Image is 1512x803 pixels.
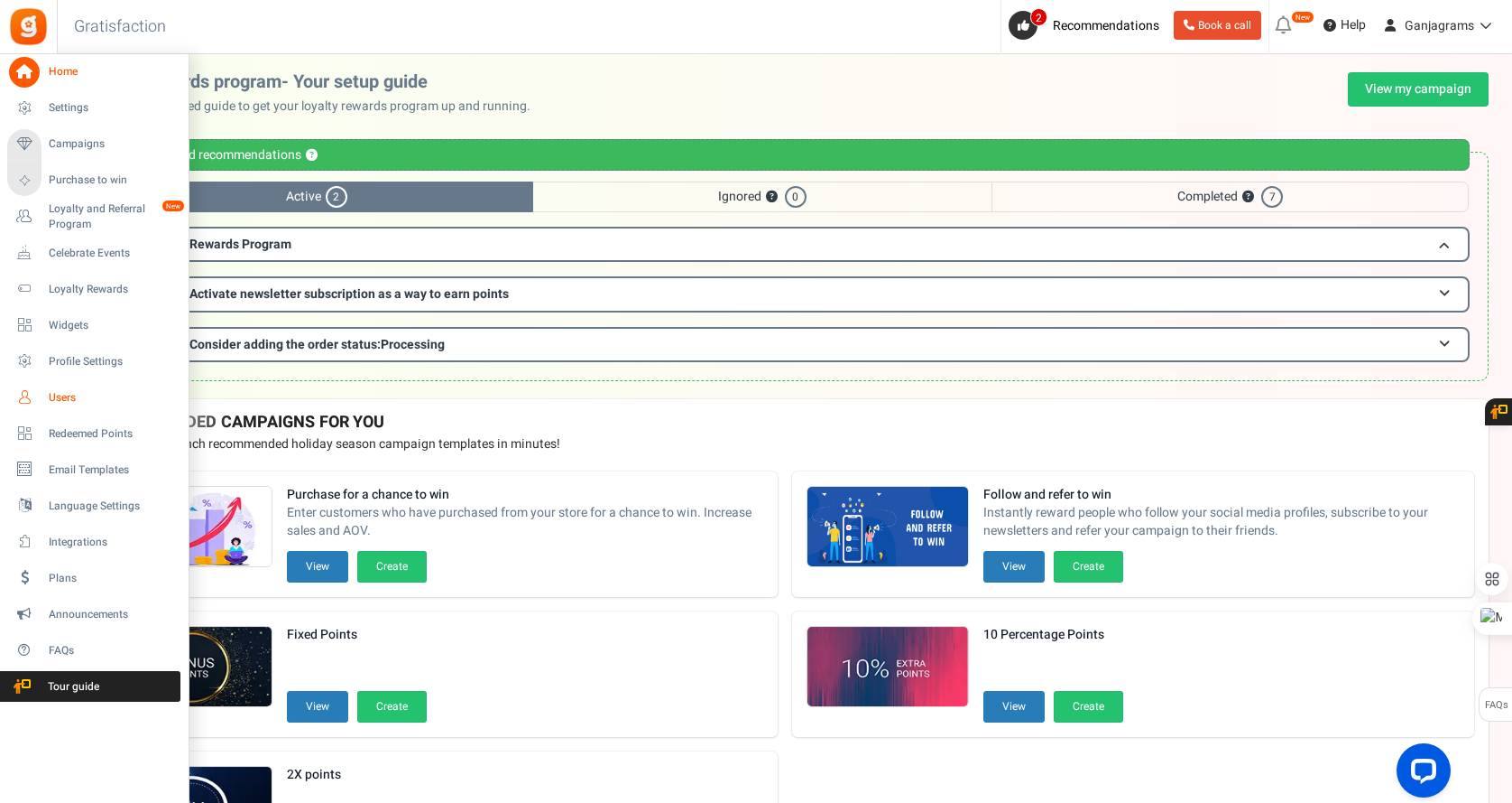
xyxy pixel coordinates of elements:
[1405,16,1474,35] span: Ganjagrams
[111,487,272,568] img: Recommended Campaigns
[7,527,180,557] a: Integrations
[983,486,1460,504] strong: Follow and refer to win
[49,282,175,297] span: Loyalty Rewards
[1316,11,1373,40] a: Help
[49,462,175,478] span: Email Templates
[983,504,1460,540] span: Instantly reward people who follow your social media profiles, subscribe to your newsletters and ...
[7,274,180,304] a: Loyalty Rewards
[81,72,545,92] h2: Loyalty rewards program- Your setup guide
[111,627,272,708] img: Recommended Campaigns
[807,487,968,568] img: Recommended Campaigns
[7,165,180,196] a: Purchase to win
[766,191,778,203] button: ?
[1336,16,1366,34] span: Help
[7,238,180,268] a: Celebrate Events
[287,626,427,644] strong: Fixed Points
[8,679,134,695] span: Tour guide
[49,499,175,514] span: Language Settings
[287,486,763,504] strong: Purchase for a chance to win
[306,150,318,162] button: ?
[8,6,49,47] img: Gratisfaction
[49,535,175,550] span: Integrations
[49,136,175,152] span: Campaigns
[1009,11,1166,40] a: 2 Recommendations
[7,418,180,449] a: Redeemed Points
[287,766,427,784] strong: 2X points
[54,9,186,45] h3: Gratisfaction
[1484,688,1508,723] span: FAQs
[983,691,1045,723] button: View
[161,200,185,212] em: New
[807,627,968,708] img: Recommended Campaigns
[1054,691,1123,723] button: Create
[287,691,348,723] button: View
[7,346,180,377] a: Profile Settings
[49,643,175,658] span: FAQs
[7,93,180,124] a: Settings
[7,599,180,630] a: Announcements
[1030,8,1047,26] span: 2
[7,382,180,413] a: Users
[7,490,180,521] a: Language Settings
[49,607,175,622] span: Announcements
[144,235,291,254] span: Loyalty Rewards Program
[49,173,175,188] span: Purchase to win
[326,186,347,208] span: 2
[381,335,445,354] span: Processing
[1242,191,1254,203] button: ?
[189,285,509,303] span: Activate newsletter subscription as a way to earn points
[287,551,348,583] button: View
[100,182,533,212] span: Active
[49,64,175,79] span: Home
[357,691,427,723] button: Create
[991,182,1469,212] span: Completed
[81,98,545,116] p: Use this personalized guide to get your loyalty rewards program up and running.
[49,201,180,232] span: Loyalty and Referral Program
[49,390,175,406] span: Users
[49,571,175,586] span: Plans
[1348,72,1489,107] a: View my campaign
[357,551,427,583] button: Create
[1174,11,1261,40] a: Book a call
[1053,16,1159,35] span: Recommendations
[983,626,1123,644] strong: 10 Percentage Points
[49,426,175,442] span: Redeemed Points
[7,310,180,341] a: Widgets
[287,504,763,540] span: Enter customers who have purchased from your store for a chance to win. Increase sales and AOV.
[96,414,1474,432] h4: RECOMMENDED CAMPAIGNS FOR YOU
[1054,551,1123,583] button: Create
[7,129,180,160] a: Campaigns
[1291,11,1314,23] em: New
[7,635,180,666] a: FAQs
[96,435,1474,453] p: Preview and launch recommended holiday season campaign templates in minutes!
[983,551,1045,583] button: View
[49,246,175,261] span: Celebrate Events
[189,335,445,354] span: Consider adding the order status:
[49,354,175,369] span: Profile Settings
[49,100,175,116] span: Settings
[7,201,180,232] a: Loyalty and Referral Program New
[7,563,180,593] a: Plans
[7,57,180,88] a: Home
[7,454,180,485] a: Email Templates
[533,182,991,212] span: Ignored
[1261,186,1283,208] span: 7
[100,139,1470,171] div: Personalized recommendations
[785,186,807,208] span: 0
[49,318,175,333] span: Widgets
